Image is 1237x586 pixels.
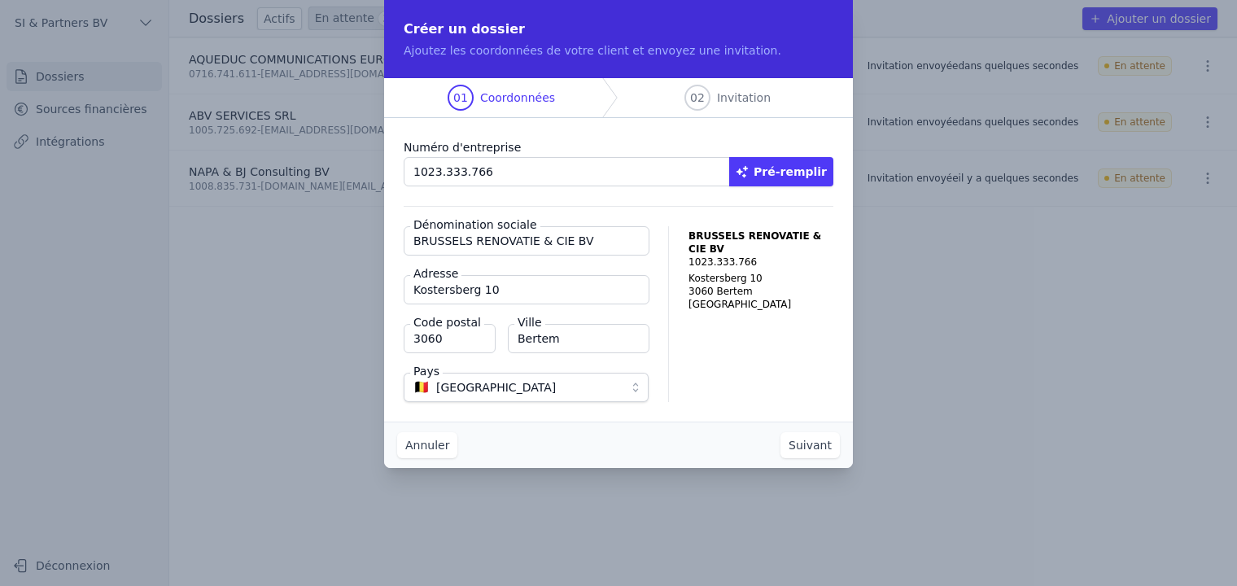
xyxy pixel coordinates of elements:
button: Annuler [397,432,457,458]
nav: Progress [384,78,853,118]
span: [GEOGRAPHIC_DATA] [436,378,556,397]
span: Coordonnées [480,90,555,106]
button: Suivant [780,432,840,458]
p: 1023.333.766 [688,256,833,269]
label: Pays [410,363,443,379]
label: Ville [514,314,545,330]
label: Adresse [410,265,461,282]
p: 3060 Bertem [688,285,833,298]
p: [GEOGRAPHIC_DATA] [688,298,833,311]
button: 🇧🇪 [GEOGRAPHIC_DATA] [404,373,649,402]
button: Pré-remplir [729,157,833,186]
label: Dénomination sociale [410,216,540,233]
p: BRUSSELS RENOVATIE & CIE BV [688,230,833,256]
span: Invitation [717,90,771,106]
label: Numéro d'entreprise [404,138,833,157]
span: 🇧🇪 [413,383,430,392]
p: Ajoutez les coordonnées de votre client et envoyez une invitation. [404,42,833,59]
span: 01 [453,90,468,106]
h2: Créer un dossier [404,20,833,39]
label: Code postal [410,314,484,330]
p: Kostersberg 10 [688,272,833,285]
span: 02 [690,90,705,106]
